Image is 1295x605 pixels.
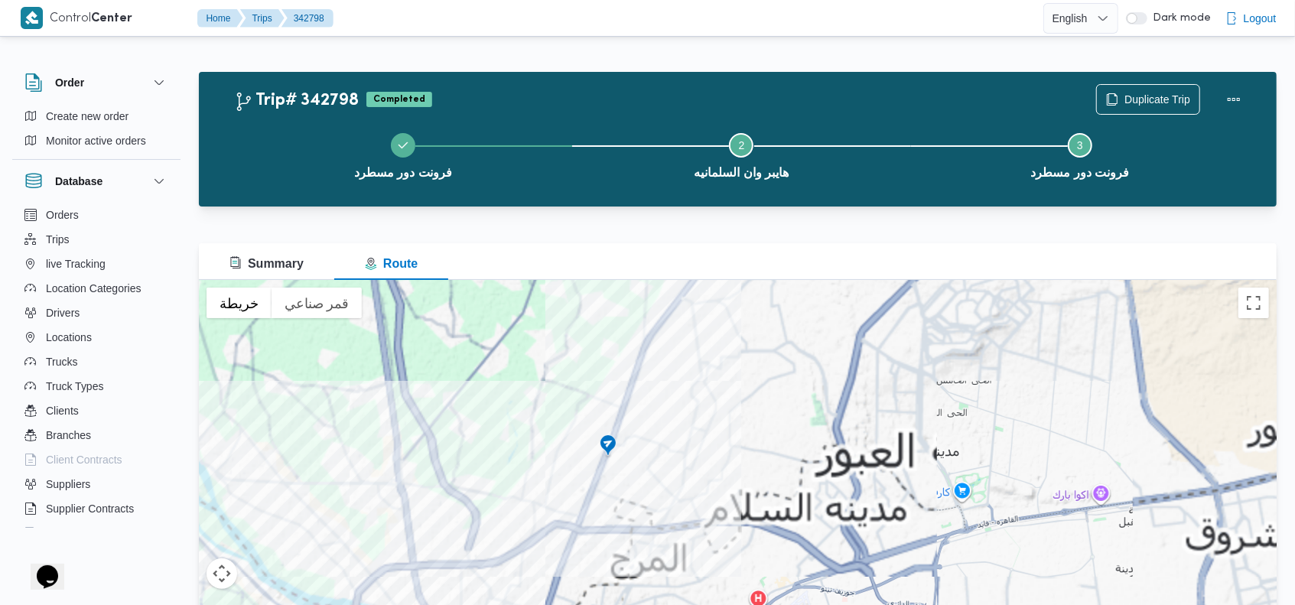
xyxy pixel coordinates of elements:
span: Create new order [46,107,129,125]
svg: Step 1 is complete [397,139,409,151]
span: Logout [1244,9,1277,28]
iframe: chat widget [15,544,64,590]
span: Branches [46,426,91,444]
span: Locations [46,328,92,346]
span: 2 [739,139,745,151]
span: Summary [229,257,304,270]
button: Clients [18,398,174,423]
button: عرض خريطة الشارع [207,288,272,318]
button: 342798 [281,9,334,28]
button: Actions [1219,84,1249,115]
button: Monitor active orders [18,128,174,153]
span: Clients [46,402,79,420]
img: X8yXhbKr1z7QwAAAABJRU5ErkJggg== [21,7,43,29]
button: Suppliers [18,472,174,496]
button: live Tracking [18,252,174,276]
span: هايبر وان السلمانيه [695,164,789,182]
button: تبديل إلى العرض ملء الشاشة [1238,288,1269,318]
button: Database [24,172,168,190]
button: Trips [18,227,174,252]
h3: Order [55,73,84,92]
h2: Trip# 342798 [234,91,359,111]
button: Orders [18,203,174,227]
button: Duplicate Trip [1096,84,1200,115]
div: Database [12,203,181,534]
span: Trucks [46,353,77,371]
button: Trucks [18,350,174,374]
span: 3 [1077,139,1083,151]
b: Center [92,13,133,24]
span: Duplicate Trip [1124,90,1190,109]
button: عناصر التحكّم بطريقة عرض الخريطة [207,558,237,589]
span: Orders [46,206,79,224]
span: live Tracking [46,255,106,273]
span: Supplier Contracts [46,499,134,518]
button: Home [197,9,243,28]
button: Truck Types [18,374,174,398]
button: Drivers [18,301,174,325]
span: Completed [366,92,432,107]
span: Route [365,257,418,270]
button: Create new order [18,104,174,128]
button: Logout [1219,3,1283,34]
span: Suppliers [46,475,90,493]
span: Devices [46,524,84,542]
span: Location Categories [46,279,142,298]
span: Trips [46,230,70,249]
button: فرونت دور مسطرد [234,115,572,194]
button: Branches [18,423,174,447]
button: Client Contracts [18,447,174,472]
button: فرونت دور مسطرد [911,115,1249,194]
button: Location Categories [18,276,174,301]
button: عرض صور القمر الصناعي [272,288,362,318]
span: فرونت دور مسطرد [354,164,453,182]
button: Devices [18,521,174,545]
button: Order [24,73,168,92]
b: Completed [373,95,425,104]
span: Client Contracts [46,450,122,469]
div: Order [12,104,181,159]
h3: Database [55,172,102,190]
span: فرونت دور مسطرد [1030,164,1129,182]
span: Drivers [46,304,80,322]
button: Locations [18,325,174,350]
span: Monitor active orders [46,132,146,150]
span: Truck Types [46,377,103,395]
span: Dark mode [1147,12,1212,24]
button: Trips [240,9,285,28]
button: هايبر وان السلمانيه [572,115,910,194]
button: Supplier Contracts [18,496,174,521]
